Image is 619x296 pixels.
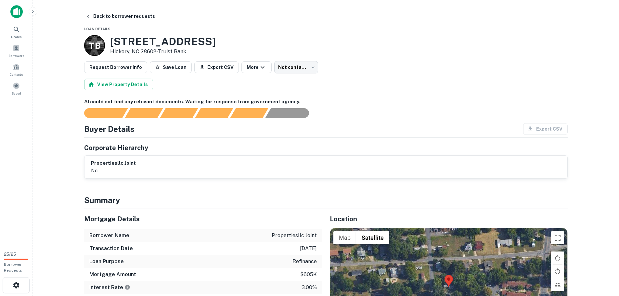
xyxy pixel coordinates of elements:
[84,98,568,106] h6: AI could not find any relevant documents. Waiting for response from government agency.
[84,61,147,73] button: Request Borrower Info
[2,80,31,97] a: Saved
[110,35,216,48] h3: [STREET_ADDRESS]
[76,108,125,118] div: Sending borrower request to AI...
[84,27,110,31] span: Loan Details
[89,232,129,239] h6: Borrower Name
[84,194,568,206] h4: Summary
[91,167,136,174] p: nc
[110,48,216,56] p: Hickory, NC 28602 •
[89,271,136,278] h6: Mortgage Amount
[551,231,564,244] button: Toggle fullscreen view
[10,5,23,18] img: capitalize-icon.png
[84,79,153,90] button: View Property Details
[160,108,198,118] div: Documents found, AI parsing details...
[292,258,317,265] p: refinance
[551,251,564,264] button: Rotate map clockwise
[89,39,100,52] p: T B
[8,53,24,58] span: Borrowers
[356,231,389,244] button: Show satellite imagery
[89,258,124,265] h6: Loan Purpose
[84,123,135,135] h4: Buyer Details
[4,252,16,257] span: 25 / 25
[84,214,322,224] h5: Mortgage Details
[84,143,148,153] h5: Corporate Hierarchy
[272,232,317,239] p: propertiesllc joint
[150,61,192,73] button: Save Loan
[194,61,239,73] button: Export CSV
[587,244,619,275] iframe: Chat Widget
[300,271,317,278] p: $605k
[274,61,318,73] div: Not contacted
[158,48,186,55] a: Truist Bank
[10,72,23,77] span: Contacts
[124,284,130,290] svg: The interest rates displayed on the website are for informational purposes only and may be report...
[302,284,317,291] p: 3.00%
[551,265,564,278] button: Rotate map counterclockwise
[300,245,317,252] p: [DATE]
[83,10,158,22] button: Back to borrower requests
[84,35,105,56] a: T B
[125,108,163,118] div: Your request is received and processing...
[330,214,568,224] h5: Location
[333,231,356,244] button: Show street map
[241,61,272,73] button: More
[265,108,317,118] div: AI fulfillment process complete.
[2,61,31,78] a: Contacts
[551,278,564,291] button: Tilt map
[89,245,133,252] h6: Transaction Date
[230,108,268,118] div: Principals found, still searching for contact information. This may take time...
[12,91,21,96] span: Saved
[11,34,22,39] span: Search
[91,160,136,167] h6: propertiesllc joint
[4,262,22,273] span: Borrower Requests
[89,284,130,291] h6: Interest Rate
[2,42,31,59] a: Borrowers
[2,23,31,41] a: Search
[195,108,233,118] div: Principals found, AI now looking for contact information...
